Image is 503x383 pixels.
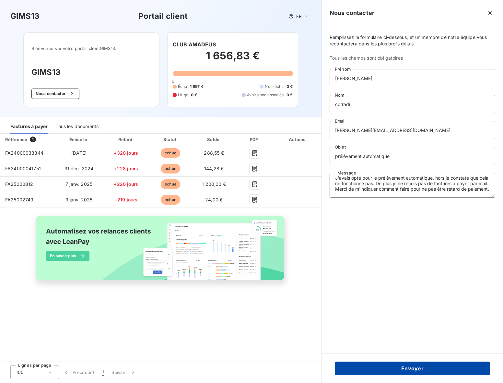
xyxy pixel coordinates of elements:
[10,120,48,134] div: Factures à payer
[330,173,495,197] textarea: Bonjour, J'avais opté pour le prélèvement automatique, hors je constate que cela ne fonctionne pa...
[5,181,33,187] span: FA25000812
[56,136,102,143] div: Émise le
[64,166,94,171] span: 31 déc. 2024
[275,136,320,143] div: Actions
[102,369,104,376] span: 1
[237,136,273,143] div: PDF
[138,10,188,22] h3: Portail client
[287,84,293,90] span: 0 €
[172,78,174,84] span: 0
[5,150,43,156] span: FA24000033344
[330,121,495,139] input: placeholder
[31,46,151,51] span: Bienvenue sur votre portail client GIMS13 .
[330,69,495,87] input: placeholder
[114,197,138,202] span: +219 jours
[265,84,284,90] span: Non-échu
[161,148,180,158] span: échue
[114,181,138,187] span: +220 jours
[59,365,98,379] button: Précédent
[55,120,99,134] div: Tous les documents
[150,136,191,143] div: Statut
[5,197,34,202] span: FA25002749
[5,137,27,142] div: Référence
[173,41,216,48] h6: CLUB AMADEUS
[204,150,224,156] span: 288,55 €
[114,150,138,156] span: +320 jours
[65,181,92,187] span: 7 janv. 2025
[178,84,187,90] span: Échu
[287,92,293,98] span: 0 €
[161,195,180,205] span: échue
[31,66,151,78] h3: GIMS13
[190,84,204,90] span: 1 657 €
[247,92,284,98] span: Avoirs non associés
[296,14,301,19] span: FR
[10,10,40,22] h3: GIMS13
[16,369,24,376] span: 100
[31,89,79,99] button: Nous contacter
[71,150,87,156] span: [DATE]
[330,34,495,47] span: Remplissez le formulaire ci-dessous, et un membre de notre équipe vous recontactera dans les plus...
[202,181,226,187] span: 1 200,00 €
[330,147,495,165] input: placeholder
[30,212,292,292] img: banner
[335,362,490,375] button: Envoyer
[98,365,108,379] button: 1
[194,136,234,143] div: Solde
[108,365,140,379] button: Suivant
[330,55,495,61] span: Tous les champs sont obligatoires
[191,92,197,98] span: 0 €
[178,92,188,98] span: Litige
[161,179,180,189] span: échue
[5,166,41,171] span: FA24000041751
[204,166,224,171] span: 144,28 €
[161,164,180,174] span: échue
[330,95,495,113] input: placeholder
[65,197,93,202] span: 9 janv. 2025
[114,166,138,171] span: +228 jours
[30,137,36,142] span: 4
[173,49,293,69] h2: 1 656,83 €
[205,197,223,202] span: 24,00 €
[330,8,374,18] h5: Nous contacter
[105,136,147,143] div: Retard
